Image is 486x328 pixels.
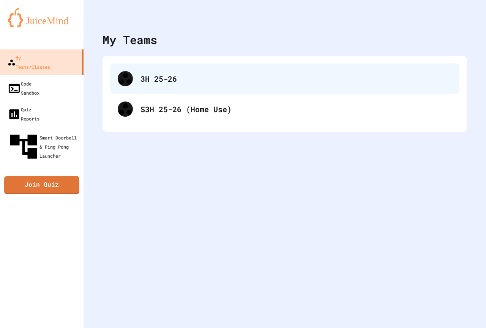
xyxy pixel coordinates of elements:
[8,53,50,71] div: My Teams/Classes
[8,105,39,123] div: Quiz Reports
[110,94,459,124] div: S3H 25-26 (Home Use)
[103,31,157,48] div: My Teams
[110,63,459,94] div: 3H 25-26
[8,79,39,97] div: Code Sandbox
[8,131,80,163] div: Smart Doorbell & Ping Pong Launcher
[4,176,79,194] a: Join Quiz
[140,73,452,84] div: 3H 25-26
[140,103,452,115] div: S3H 25-26 (Home Use)
[8,8,76,27] img: logo-orange.svg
